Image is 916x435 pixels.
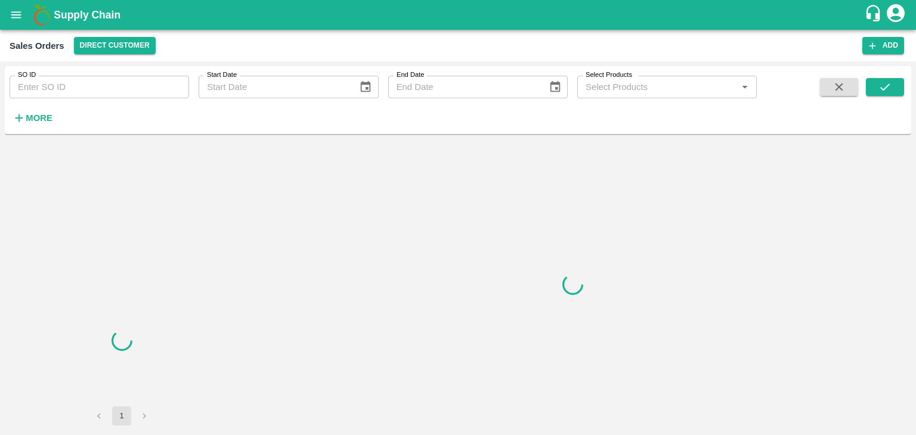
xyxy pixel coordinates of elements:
[10,38,64,54] div: Sales Orders
[544,76,567,98] button: Choose date
[199,76,349,98] input: Start Date
[581,79,734,95] input: Select Products
[864,4,885,26] div: customer-support
[10,76,189,98] input: Enter SO ID
[26,113,52,123] strong: More
[18,70,36,80] label: SO ID
[586,70,632,80] label: Select Products
[54,9,120,21] b: Supply Chain
[74,37,156,54] button: Select DC
[54,7,864,23] a: Supply Chain
[885,2,906,27] div: account of current user
[354,76,377,98] button: Choose date
[112,406,131,425] button: page 1
[862,37,904,54] button: Add
[388,76,539,98] input: End Date
[10,108,55,128] button: More
[2,1,30,29] button: open drawer
[88,406,156,425] nav: pagination navigation
[397,70,424,80] label: End Date
[30,3,54,27] img: logo
[737,79,753,95] button: Open
[207,70,237,80] label: Start Date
